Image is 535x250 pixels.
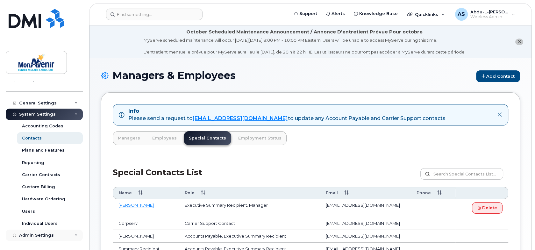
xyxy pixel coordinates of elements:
[411,187,455,199] th: Phone: activate to sort column ascending
[144,37,466,55] div: MyServe scheduled maintenance will occur [DATE][DATE] 8:00 PM - 10:00 PM Eastern. Users will be u...
[113,131,145,145] a: Managers
[118,203,154,208] a: [PERSON_NAME]
[193,115,288,121] a: [EMAIL_ADDRESS][DOMAIN_NAME]
[476,70,520,82] a: Add Contact
[113,168,202,187] h2: Special Contacts List
[179,217,320,230] td: Carrier Support Contact
[515,39,523,45] button: close notification
[179,230,320,243] td: Accounts Payable, Executive Summary Recipient
[320,217,411,230] td: [EMAIL_ADDRESS][DOMAIN_NAME]
[320,187,411,199] th: Email: activate to sort column ascending
[233,131,287,145] a: Employment Status
[113,217,179,230] td: Corpserv
[128,108,139,114] strong: Info
[101,70,520,82] h1: Managers & Employees
[113,187,179,199] th: Name: activate to sort column ascending
[113,230,179,243] td: [PERSON_NAME]
[472,202,503,214] a: Delete
[186,29,423,35] div: October Scheduled Maintenance Announcement / Annonce D'entretient Prévue Pour octobre
[179,199,320,218] td: Executive Summary Recipient, Manager
[147,131,182,145] a: Employees
[128,115,446,122] div: Please send a request to to update any Account Payable and Carrier Support contacts
[184,131,231,145] a: Special Contacts
[179,187,320,199] th: Role: activate to sort column ascending
[320,199,411,218] td: [EMAIL_ADDRESS][DOMAIN_NAME]
[320,230,411,243] td: [EMAIL_ADDRESS][DOMAIN_NAME]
